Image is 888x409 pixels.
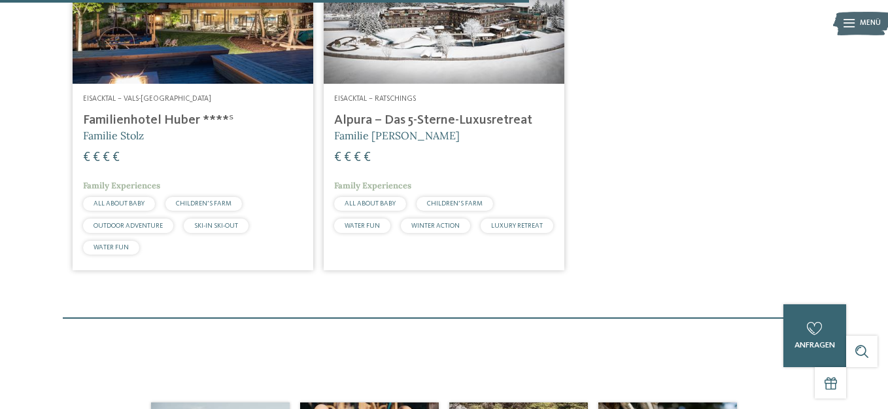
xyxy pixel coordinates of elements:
[194,222,238,229] span: SKI-IN SKI-OUT
[103,151,110,164] span: €
[783,304,846,367] a: anfragen
[94,200,145,207] span: ALL ABOUT BABY
[344,151,351,164] span: €
[93,151,100,164] span: €
[334,95,416,103] span: Eisacktal – Ratschings
[112,151,120,164] span: €
[345,222,380,229] span: WATER FUN
[364,151,371,164] span: €
[334,180,411,191] span: Family Experiences
[794,341,835,349] span: anfragen
[334,129,460,142] span: Familie [PERSON_NAME]
[427,200,483,207] span: CHILDREN’S FARM
[83,113,303,128] h4: Familienhotel Huber ****ˢ
[83,129,144,142] span: Familie Stolz
[334,113,554,128] h4: Alpura – Das 5-Sterne-Luxusretreat
[83,180,160,191] span: Family Experiences
[83,151,90,164] span: €
[334,151,341,164] span: €
[411,222,460,229] span: WINTER ACTION
[491,222,543,229] span: LUXURY RETREAT
[176,200,231,207] span: CHILDREN’S FARM
[83,95,211,103] span: Eisacktal – Vals-[GEOGRAPHIC_DATA]
[345,200,396,207] span: ALL ABOUT BABY
[94,244,129,251] span: WATER FUN
[354,151,361,164] span: €
[94,222,163,229] span: OUTDOOR ADVENTURE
